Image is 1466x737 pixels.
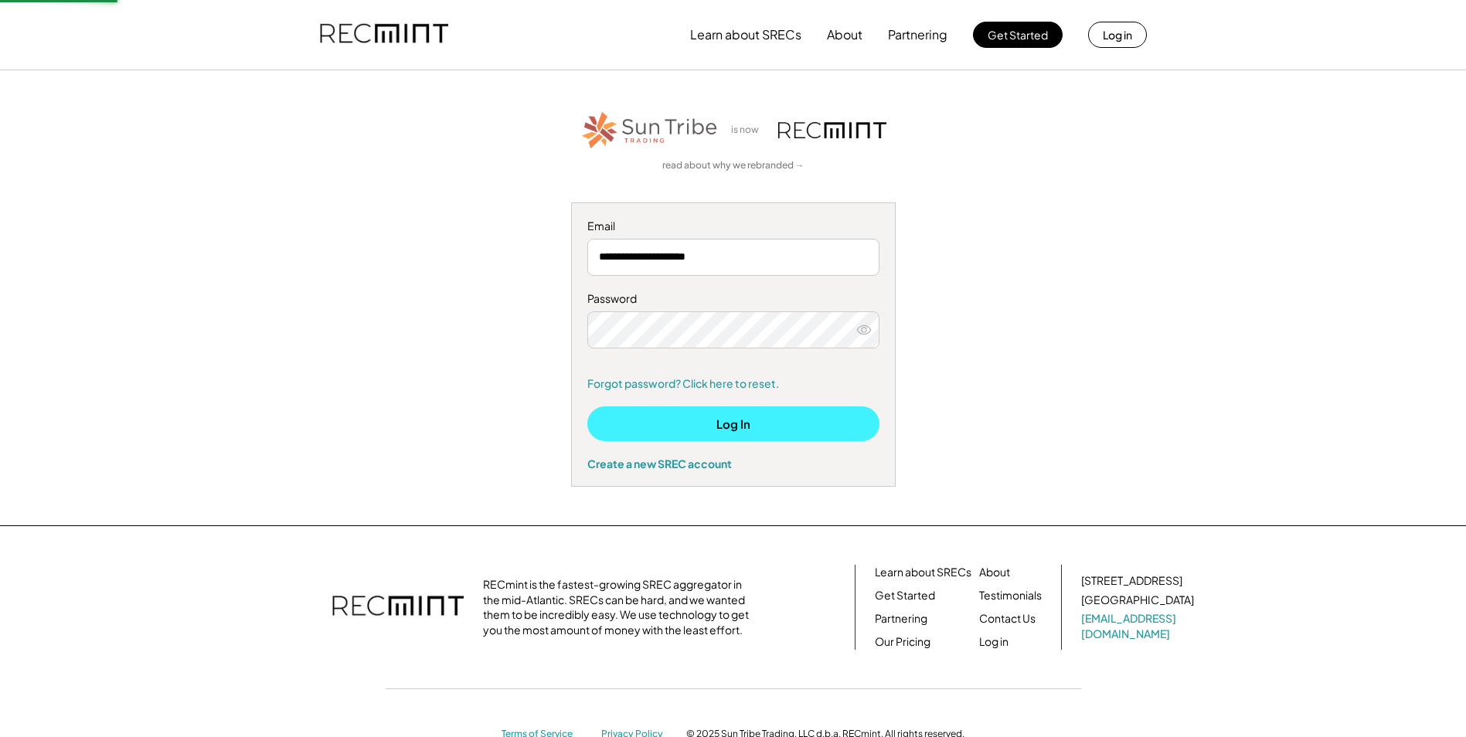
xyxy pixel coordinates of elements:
[690,19,801,50] button: Learn about SRECs
[587,457,879,470] div: Create a new SREC account
[778,122,886,138] img: recmint-logotype%403x.png
[979,565,1010,580] a: About
[1081,611,1197,641] a: [EMAIL_ADDRESS][DOMAIN_NAME]
[888,19,947,50] button: Partnering
[1088,22,1147,48] button: Log in
[1081,573,1182,589] div: [STREET_ADDRESS]
[587,376,879,392] a: Forgot password? Click here to reset.
[875,588,935,603] a: Get Started
[587,291,879,307] div: Password
[875,634,930,650] a: Our Pricing
[662,159,804,172] a: read about why we rebranded →
[979,611,1036,627] a: Contact Us
[875,611,927,627] a: Partnering
[973,22,1063,48] button: Get Started
[727,124,770,137] div: is now
[827,19,862,50] button: About
[1081,593,1194,608] div: [GEOGRAPHIC_DATA]
[580,109,719,151] img: STT_Horizontal_Logo%2B-%2BColor.png
[979,634,1009,650] a: Log in
[875,565,971,580] a: Learn about SRECs
[332,580,464,634] img: recmint-logotype%403x.png
[483,577,757,637] div: RECmint is the fastest-growing SREC aggregator in the mid-Atlantic. SRECs can be hard, and we wan...
[320,8,448,61] img: recmint-logotype%403x.png
[587,219,879,234] div: Email
[587,406,879,441] button: Log In
[979,588,1042,603] a: Testimonials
